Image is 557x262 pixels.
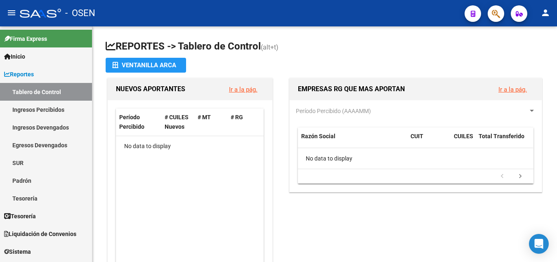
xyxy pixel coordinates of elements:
[298,148,533,169] div: No data to display
[512,172,528,181] a: go to next page
[540,8,550,18] mat-icon: person
[4,52,25,61] span: Inicio
[106,40,544,54] h1: REPORTES -> Tablero de Control
[475,127,533,155] datatable-header-cell: Total Transferido
[227,109,260,136] datatable-header-cell: # RG
[494,172,510,181] a: go to previous page
[492,82,533,97] button: Ir a la pág.
[298,127,407,155] datatable-header-cell: Razón Social
[161,109,194,136] datatable-header-cell: # CUILES Nuevos
[296,108,371,114] span: Período Percibido (AAAAMM)
[116,136,264,157] div: No data to display
[7,8,17,18] mat-icon: menu
[229,86,257,93] a: Ir a la pág.
[165,114,189,130] span: # CUILES Nuevos
[298,85,405,93] span: EMPRESAS RG QUE MAS APORTAN
[198,114,211,120] span: # MT
[65,4,95,22] span: - OSEN
[479,133,524,139] span: Total Transferido
[4,247,31,256] span: Sistema
[116,109,161,136] datatable-header-cell: Período Percibido
[301,133,335,139] span: Razón Social
[4,34,47,43] span: Firma Express
[4,212,36,221] span: Tesorería
[4,70,34,79] span: Reportes
[119,114,144,130] span: Período Percibido
[222,82,264,97] button: Ir a la pág.
[106,58,186,73] button: Ventanilla ARCA
[116,85,185,93] span: NUEVOS APORTANTES
[112,58,179,73] div: Ventanilla ARCA
[451,127,475,155] datatable-header-cell: CUILES
[411,133,423,139] span: CUIT
[194,109,227,136] datatable-header-cell: # MT
[407,127,451,155] datatable-header-cell: CUIT
[261,43,278,51] span: (alt+t)
[231,114,243,120] span: # RG
[454,133,473,139] span: CUILES
[4,229,76,238] span: Liquidación de Convenios
[498,86,527,93] a: Ir a la pág.
[529,234,549,254] div: Open Intercom Messenger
